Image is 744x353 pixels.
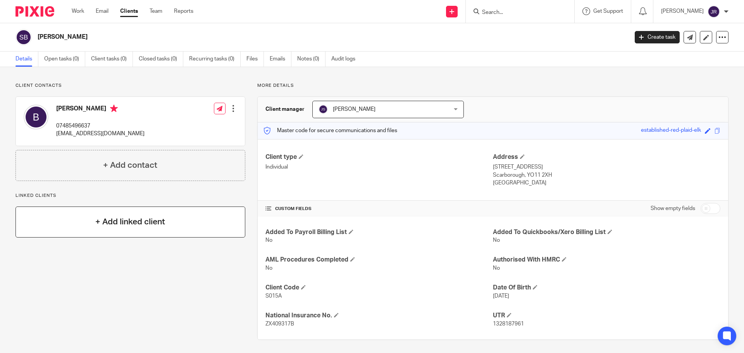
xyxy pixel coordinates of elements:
[708,5,720,18] img: svg%3E
[15,29,32,45] img: svg%3E
[493,256,720,264] h4: Authorised With HMRC
[270,52,291,67] a: Emails
[493,312,720,320] h4: UTR
[493,153,720,161] h4: Address
[263,127,397,134] p: Master code for secure communications and files
[15,193,245,199] p: Linked clients
[493,238,500,243] span: No
[91,52,133,67] a: Client tasks (0)
[56,105,145,114] h4: [PERSON_NAME]
[56,130,145,138] p: [EMAIL_ADDRESS][DOMAIN_NAME]
[15,52,38,67] a: Details
[331,52,361,67] a: Audit logs
[24,105,48,129] img: svg%3E
[120,7,138,15] a: Clients
[493,265,500,271] span: No
[593,9,623,14] span: Get Support
[319,105,328,114] img: svg%3E
[265,312,493,320] h4: National Insurance No.
[493,284,720,292] h4: Date Of Birth
[257,83,728,89] p: More details
[265,293,282,299] span: S015A
[493,171,720,179] p: Scarborough, YO11 2XH
[103,159,157,171] h4: + Add contact
[481,9,551,16] input: Search
[661,7,704,15] p: [PERSON_NAME]
[333,107,375,112] span: [PERSON_NAME]
[265,105,305,113] h3: Client manager
[110,105,118,112] i: Primary
[150,7,162,15] a: Team
[139,52,183,67] a: Closed tasks (0)
[265,256,493,264] h4: AML Procedures Completed
[635,31,680,43] a: Create task
[297,52,325,67] a: Notes (0)
[651,205,695,212] label: Show empty fields
[493,293,509,299] span: [DATE]
[265,228,493,236] h4: Added To Payroll Billing List
[265,284,493,292] h4: Client Code
[265,153,493,161] h4: Client type
[15,6,54,17] img: Pixie
[493,179,720,187] p: [GEOGRAPHIC_DATA]
[265,321,294,327] span: ZX409317B
[246,52,264,67] a: Files
[493,228,720,236] h4: Added To Quickbooks/Xero Billing List
[95,216,165,228] h4: + Add linked client
[493,163,720,171] p: [STREET_ADDRESS]
[265,238,272,243] span: No
[56,122,145,130] p: 07485496637
[15,83,245,89] p: Client contacts
[72,7,84,15] a: Work
[641,126,701,135] div: established-red-plaid-elk
[265,206,493,212] h4: CUSTOM FIELDS
[38,33,506,41] h2: [PERSON_NAME]
[96,7,108,15] a: Email
[174,7,193,15] a: Reports
[189,52,241,67] a: Recurring tasks (0)
[44,52,85,67] a: Open tasks (0)
[493,321,524,327] span: 1328187961
[265,265,272,271] span: No
[265,163,493,171] p: Individual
